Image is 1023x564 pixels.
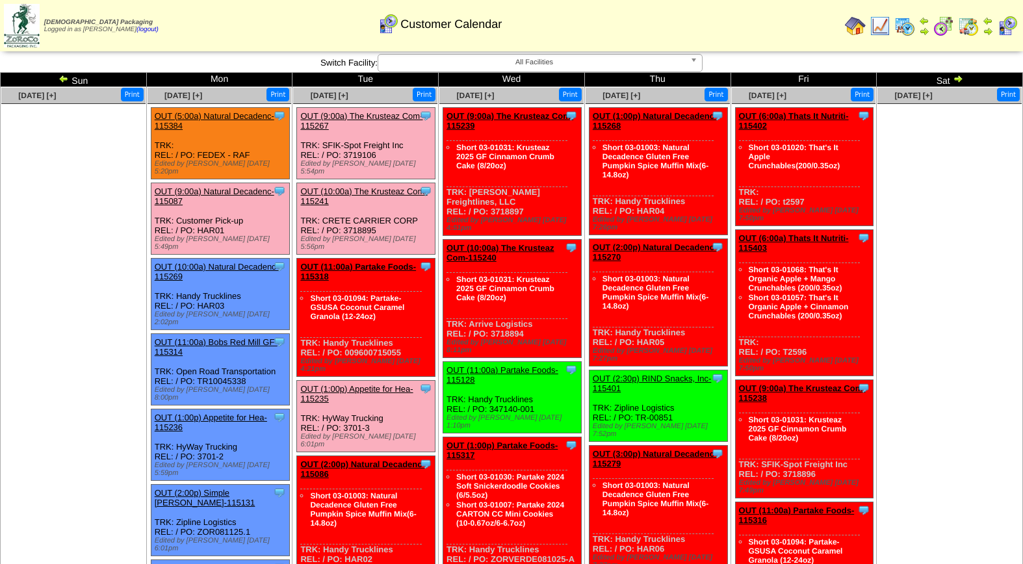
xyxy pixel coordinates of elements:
a: Short 03-01003: Natural Decadence Gluten Free Pumpkin Spice Muffin Mix(6-14.8oz) [602,274,708,311]
a: OUT (6:00a) Thats It Nutriti-115403 [739,233,849,253]
img: arrowleft.gif [983,16,993,26]
a: Short 03-01003: Natural Decadence Gluten Free Pumpkin Spice Muffin Mix(6-14.8oz) [310,491,416,528]
div: Edited by [PERSON_NAME] [DATE] 7:50pm [739,357,874,372]
div: TRK: HyWay Trucking REL: / PO: 3701-2 [151,409,289,481]
img: Tooltip [711,240,724,253]
div: TRK: SFIK-Spot Freight Inc REL: / PO: 3719106 [297,108,435,179]
div: Edited by [PERSON_NAME] [DATE] 4:51pm [447,216,581,232]
img: Tooltip [419,382,432,395]
div: Edited by [PERSON_NAME] [DATE] 4:21pm [300,357,435,373]
td: Mon [146,73,292,87]
a: OUT (9:00a) The Krusteaz Com-115238 [739,383,866,403]
td: Tue [292,73,439,87]
img: Tooltip [857,504,870,517]
img: Tooltip [273,185,286,198]
a: [DATE] [+] [311,91,348,100]
img: Tooltip [857,231,870,244]
div: Edited by [PERSON_NAME] [DATE] 2:02pm [155,311,289,326]
td: Sun [1,73,147,87]
a: OUT (1:00p) Appetite for Hea-115235 [300,384,413,404]
a: OUT (2:00p) Natural Decadenc-115270 [593,242,717,262]
img: zoroco-logo-small.webp [4,4,40,47]
a: OUT (9:00a) The Krusteaz Com-115267 [300,111,422,131]
button: Print [997,88,1020,101]
a: OUT (10:00a) Natural Decadenc-115269 [155,262,279,281]
button: Print [705,88,727,101]
img: arrowright.gif [953,73,963,84]
a: [DATE] [+] [164,91,202,100]
a: Short 03-01030: Partake 2024 Soft Snickerdoodle Cookies (6/5.5oz) [456,472,564,500]
div: TRK: Customer Pick-up REL: / PO: HAR01 [151,183,289,255]
img: Tooltip [565,363,578,376]
a: Short 03-01057: That's It Organic Apple + Cinnamon Crunchables (200/0.35oz) [749,293,849,320]
td: Sat [877,73,1023,87]
a: [DATE] [+] [895,91,933,100]
span: Logged in as [PERSON_NAME] [44,19,159,33]
img: Tooltip [419,260,432,273]
a: OUT (5:00a) Natural Decadenc-115384 [155,111,274,131]
a: OUT (9:00a) The Krusteaz Com-115239 [447,111,573,131]
img: Tooltip [711,372,724,385]
button: Print [266,88,289,101]
div: TRK: SFIK-Spot Freight Inc REL: / PO: 3718896 [735,380,874,498]
div: TRK: Handy Trucklines REL: / PO: 347140-001 [443,362,582,433]
a: OUT (1:00p) Partake Foods-115317 [447,441,558,460]
td: Thu [584,73,731,87]
a: Short 03-01031: Krusteaz 2025 GF Cinnamon Crumb Cake (8/20oz) [749,415,847,442]
div: Edited by [PERSON_NAME] [DATE] 6:01pm [300,433,435,448]
div: TRK: CRETE CARRIER CORP REL: / PO: 3718895 [297,183,435,255]
button: Print [559,88,582,101]
img: Tooltip [711,447,724,460]
img: Tooltip [419,185,432,198]
div: Edited by [PERSON_NAME] [DATE] 5:59pm [155,461,289,477]
a: OUT (2:30p) RIND Snacks, Inc-115401 [593,374,712,393]
span: All Facilities [383,55,685,70]
a: OUT (11:00a) Partake Foods-115128 [447,365,558,385]
a: [DATE] [+] [18,91,56,100]
div: TRK: Handy Trucklines REL: / PO: 009600715055 [297,259,435,377]
a: Short 03-01031: Krusteaz 2025 GF Cinnamon Crumb Cake (8/20oz) [456,275,554,302]
a: OUT (2:00p) Simple [PERSON_NAME]-115131 [155,488,255,507]
div: TRK: Handy Trucklines REL: / PO: HAR05 [589,239,727,366]
a: Short 03-01068: That's It Organic Apple + Mango Crunchables (200/0.35oz) [749,265,842,292]
div: TRK: [PERSON_NAME] Freightlines, LLC REL: / PO: 3718897 [443,108,582,236]
img: Tooltip [273,486,286,499]
div: TRK: REL: / PO: t2597 [735,108,874,226]
span: [DEMOGRAPHIC_DATA] Packaging [44,19,153,26]
div: Edited by [PERSON_NAME] [DATE] 7:52pm [593,422,727,438]
div: Edited by [PERSON_NAME] [DATE] 6:01pm [155,537,289,552]
img: Tooltip [419,109,432,122]
img: Tooltip [565,439,578,452]
div: TRK: HyWay Trucking REL: / PO: 3701-3 [297,381,435,452]
div: Edited by [PERSON_NAME] [DATE] 5:49pm [155,235,289,251]
img: calendarcustomer.gif [997,16,1018,36]
img: Tooltip [857,109,870,122]
a: Short 03-01003: Natural Decadence Gluten Free Pumpkin Spice Muffin Mix(6-14.8oz) [602,481,708,517]
div: Edited by [PERSON_NAME] [DATE] 7:27pm [593,347,727,363]
div: TRK: Arrive Logistics REL: / PO: 3718894 [443,240,582,358]
a: OUT (1:00p) Natural Decadenc-115268 [593,111,717,131]
div: TRK: Zipline Logistics REL: / PO: ZOR081125.1 [151,485,289,556]
img: Tooltip [273,335,286,348]
div: Edited by [PERSON_NAME] [DATE] 1:10pm [447,414,581,429]
div: TRK: Zipline Logistics REL: / PO: TR-00851 [589,370,727,442]
a: OUT (1:00p) Appetite for Hea-115236 [155,413,267,432]
img: Tooltip [273,260,286,273]
a: OUT (11:00a) Partake Foods-115318 [300,262,416,281]
a: Short 03-01003: Natural Decadence Gluten Free Pumpkin Spice Muffin Mix(6-14.8oz) [602,143,708,179]
a: [DATE] [+] [749,91,786,100]
span: [DATE] [+] [602,91,640,100]
img: Tooltip [419,457,432,470]
a: OUT (10:00a) The Krusteaz Com-115241 [300,186,427,206]
img: calendarblend.gif [933,16,954,36]
a: OUT (10:00a) The Krusteaz Com-115240 [447,243,554,263]
button: Print [413,88,435,101]
img: arrowleft.gif [919,16,929,26]
div: Edited by [PERSON_NAME] [DATE] 8:00pm [155,386,289,402]
span: Customer Calendar [400,18,502,31]
a: Short 03-01020: That's It Apple Crunchables(200/0.35oz) [749,143,840,170]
